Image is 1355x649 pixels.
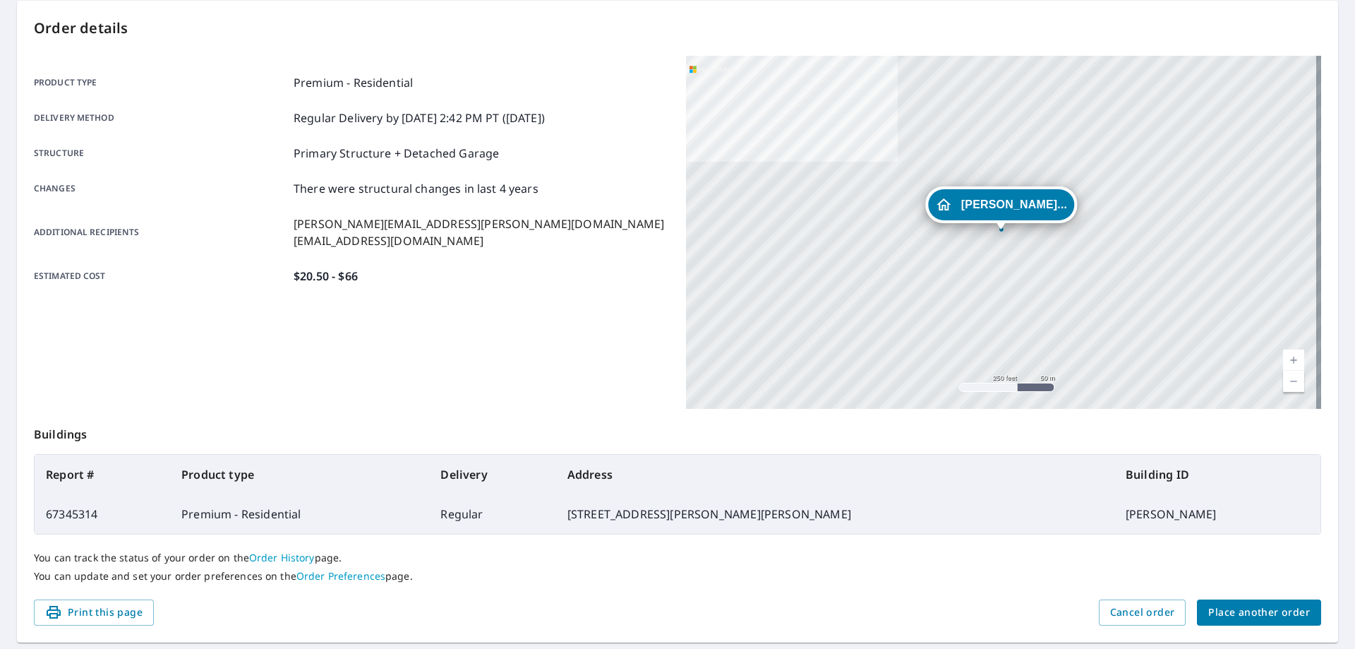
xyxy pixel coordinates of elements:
button: Print this page [34,600,154,626]
p: Premium - Residential [294,74,413,91]
span: [PERSON_NAME]... [961,199,1067,210]
p: You can update and set your order preferences on the page. [34,570,1321,583]
td: [PERSON_NAME] [1114,494,1320,534]
p: Changes [34,180,288,197]
span: Cancel order [1110,604,1175,621]
div: Dropped pin, building Steve Valdes, Residential property, 730 Clark Barr Ln Mc Daniels, KY 40152 [925,186,1077,230]
th: Building ID [1114,455,1320,494]
a: Order Preferences [296,569,385,583]
span: Print this page [45,604,143,621]
a: Current Level 17, Zoom In [1283,350,1304,371]
td: 67345314 [35,494,170,534]
p: Order details [34,18,1321,39]
th: Delivery [429,455,555,494]
a: Current Level 17, Zoom Out [1283,371,1304,392]
td: Regular [429,494,555,534]
p: Estimated cost [34,268,288,285]
p: $20.50 - $66 [294,268,358,285]
p: There were structural changes in last 4 years [294,180,538,197]
span: Place another order [1208,604,1310,621]
th: Address [556,455,1114,494]
p: Additional recipients [34,215,288,249]
p: You can track the status of your order on the page. [34,552,1321,564]
a: Order History [249,551,315,564]
td: [STREET_ADDRESS][PERSON_NAME][PERSON_NAME] [556,494,1114,534]
p: Structure [34,145,288,162]
p: Primary Structure + Detached Garage [294,145,499,162]
th: Product type [170,455,429,494]
td: Premium - Residential [170,494,429,534]
p: Regular Delivery by [DATE] 2:42 PM PT ([DATE]) [294,109,545,126]
p: Product type [34,74,288,91]
p: [PERSON_NAME][EMAIL_ADDRESS][PERSON_NAME][DOMAIN_NAME] [294,215,664,232]
p: Delivery method [34,109,288,126]
th: Report # [35,455,170,494]
p: [EMAIL_ADDRESS][DOMAIN_NAME] [294,232,664,249]
p: Buildings [34,409,1321,454]
button: Cancel order [1099,600,1186,626]
button: Place another order [1197,600,1321,626]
